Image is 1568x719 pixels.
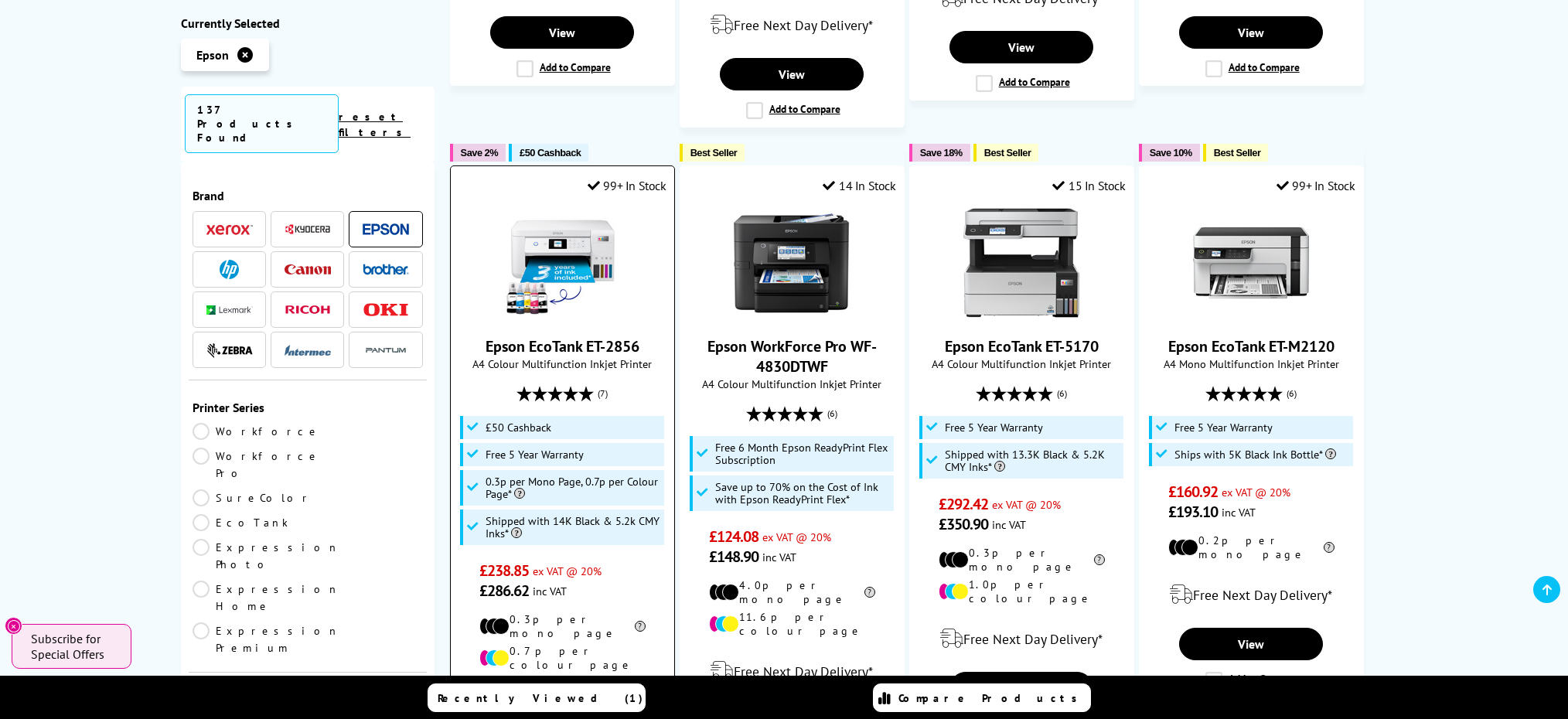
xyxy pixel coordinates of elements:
[1168,502,1219,522] span: £193.10
[734,205,850,321] img: Epson WorkForce Pro WF-4830DTWF
[939,546,1105,574] li: 0.3p per mono page
[949,31,1093,63] a: View
[909,144,970,162] button: Save 18%
[486,515,660,540] span: Shipped with 14K Black & 5.2k CMY Inks*
[688,377,896,391] span: A4 Colour Multifunction Inkjet Printer
[206,340,253,359] a: Zebra
[206,224,253,235] img: Xerox
[363,220,409,239] a: Epson
[707,336,877,377] a: Epson WorkForce Pro WF-4830DTWF
[976,75,1070,92] label: Add to Compare
[709,526,759,547] span: £124.08
[479,581,530,601] span: £286.62
[680,144,745,162] button: Best Seller
[1277,178,1355,193] div: 99+ In Stock
[458,356,666,371] span: A4 Colour Multifunction Inkjet Printer
[363,300,409,319] a: OKI
[1168,482,1219,502] span: £160.92
[746,102,840,119] label: Add to Compare
[918,356,1126,371] span: A4 Colour Multifunction Inkjet Printer
[992,517,1026,532] span: inc VAT
[479,561,530,581] span: £238.85
[285,223,331,235] img: Kyocera
[984,147,1031,158] span: Best Seller
[509,144,588,162] button: £50 Cashback
[486,448,584,461] span: Free 5 Year Warranty
[945,448,1120,473] span: Shipped with 13.3K Black & 5.2K CMY Inks*
[504,308,620,324] a: Epson EcoTank ET-2856
[762,550,796,564] span: inc VAT
[762,530,831,544] span: ex VAT @ 20%
[193,188,423,203] span: Brand
[720,58,864,90] a: View
[1222,505,1256,520] span: inc VAT
[1147,573,1355,616] div: modal_delivery
[949,672,1093,704] a: View
[363,340,409,359] a: Pantum
[193,489,313,506] a: SureColor
[939,514,989,534] span: £350.90
[920,147,963,158] span: Save 18%
[709,547,759,567] span: £148.90
[1150,147,1192,158] span: Save 10%
[1203,144,1269,162] button: Best Seller
[520,147,581,158] span: £50 Cashback
[963,308,1079,324] a: Epson EcoTank ET-5170
[363,264,409,274] img: Brother
[363,341,409,359] img: Pantum
[945,336,1099,356] a: Epson EcoTank ET-5170
[709,578,875,606] li: 4.0p per mono page
[533,564,602,578] span: ex VAT @ 20%
[486,475,660,500] span: 0.3p per Mono Page, 0.7p per Colour Page*
[206,260,253,279] a: HP
[1174,448,1336,461] span: Ships with 5K Black Ink Bottle*
[873,683,1091,712] a: Compare Products
[363,223,409,235] img: Epson
[598,379,608,408] span: (7)
[363,303,409,316] img: OKI
[206,300,253,319] a: Lexmark
[1222,485,1290,499] span: ex VAT @ 20%
[1052,178,1125,193] div: 15 In Stock
[193,622,339,656] a: Expression Premium
[1057,379,1067,408] span: (6)
[898,691,1086,705] span: Compare Products
[823,178,895,193] div: 14 In Stock
[715,481,890,506] span: Save up to 70% on the Cost of Ink with Epson ReadyPrint Flex*
[690,147,738,158] span: Best Seller
[963,205,1079,321] img: Epson EcoTank ET-5170
[5,617,22,635] button: Close
[486,336,639,356] a: Epson EcoTank ET-2856
[1168,533,1335,561] li: 0.2p per mono page
[1214,147,1261,158] span: Best Seller
[709,610,875,638] li: 11.6p per colour page
[533,584,567,598] span: inc VAT
[939,578,1105,605] li: 1.0p per colour page
[193,448,321,482] a: Workforce Pro
[363,260,409,279] a: Brother
[285,345,331,356] img: Intermec
[285,300,331,319] a: Ricoh
[185,94,339,153] span: 137 Products Found
[827,399,837,428] span: (6)
[479,612,646,640] li: 0.3p per mono page
[1179,628,1323,660] a: View
[1205,672,1300,689] label: Add to Compare
[196,47,229,63] span: Epson
[285,305,331,314] img: Ricoh
[193,400,423,415] span: Printer Series
[220,260,239,279] img: HP
[1287,379,1297,408] span: (6)
[734,308,850,324] a: Epson WorkForce Pro WF-4830DTWF
[588,178,666,193] div: 99+ In Stock
[688,649,896,693] div: modal_delivery
[490,16,634,49] a: View
[193,514,308,531] a: EcoTank
[193,581,339,615] a: Expression Home
[181,15,435,31] div: Currently Selected
[992,497,1061,512] span: ex VAT @ 20%
[285,220,331,239] a: Kyocera
[206,220,253,239] a: Xerox
[1179,16,1323,49] a: View
[1168,336,1335,356] a: Epson EcoTank ET-M2120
